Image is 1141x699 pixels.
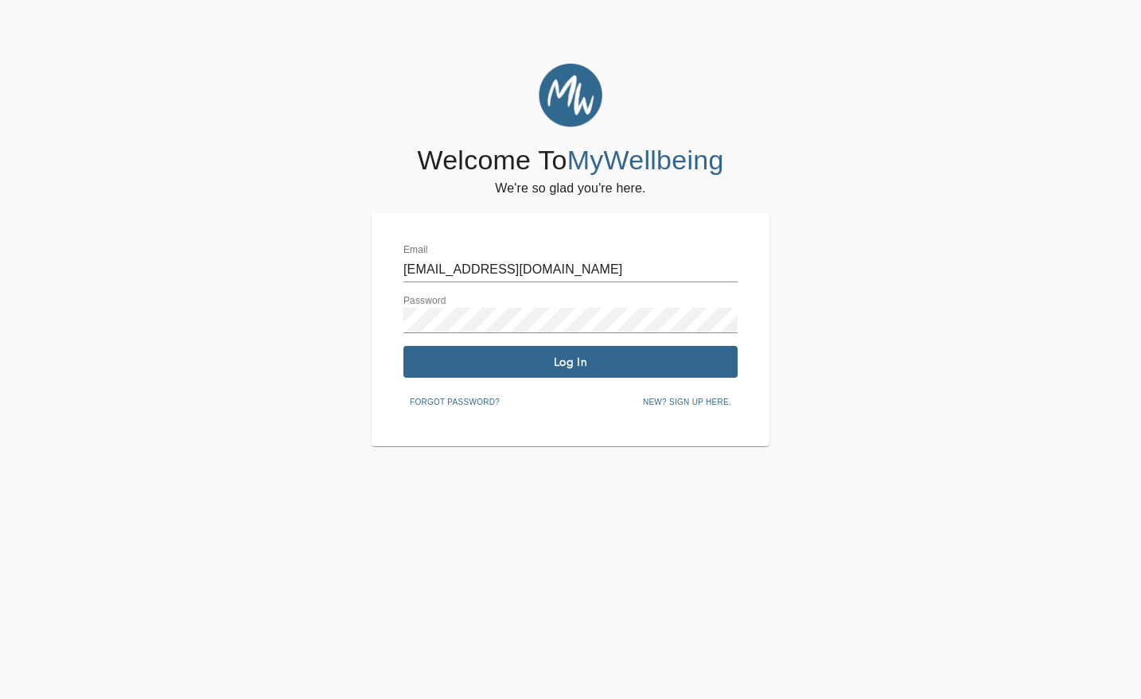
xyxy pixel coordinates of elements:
span: Forgot password? [410,395,500,410]
img: MyWellbeing [539,64,602,127]
label: Email [403,246,428,255]
span: New? Sign up here. [643,395,731,410]
span: Log In [410,355,731,370]
h6: We're so glad you're here. [495,177,645,200]
h4: Welcome To [417,144,723,177]
a: Forgot password? [403,394,506,407]
button: New? Sign up here. [637,390,738,414]
label: Password [403,297,446,306]
button: Forgot password? [403,390,506,414]
button: Log In [403,346,738,378]
span: MyWellbeing [567,145,724,175]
